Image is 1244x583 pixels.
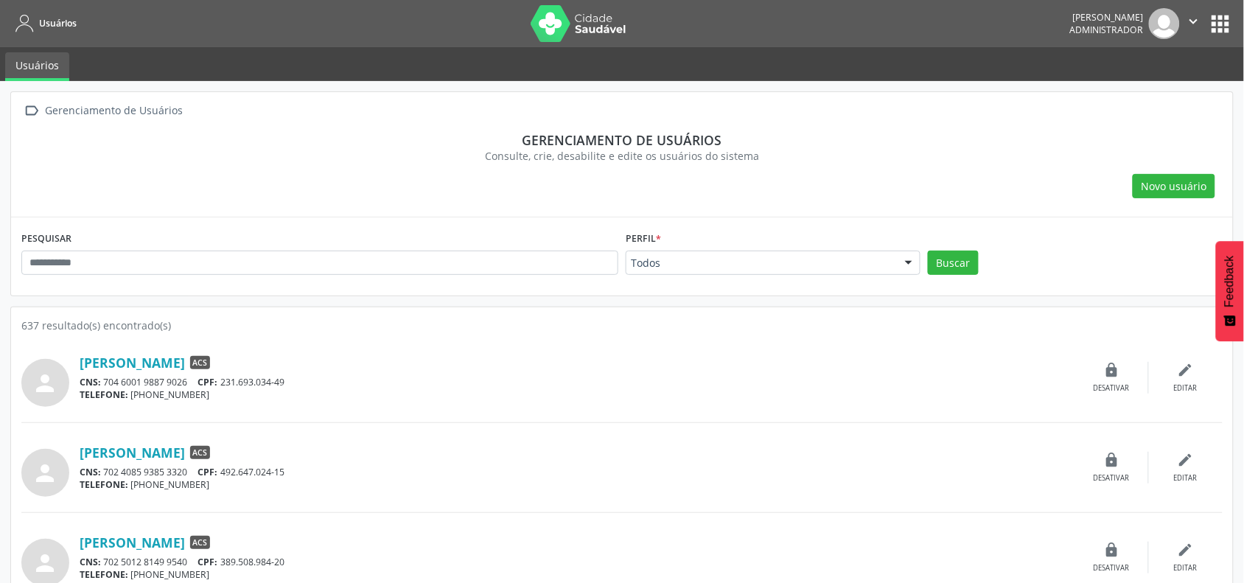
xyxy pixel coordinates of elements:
[1223,256,1237,307] span: Feedback
[32,148,1212,164] div: Consulte, crie, desabilite e edite os usuários do sistema
[190,446,210,459] span: ACS
[80,444,185,461] a: [PERSON_NAME]
[10,11,77,35] a: Usuários
[21,100,186,122] a:  Gerenciamento de Usuários
[1174,563,1198,573] div: Editar
[1178,362,1194,378] i: edit
[80,388,1075,401] div: [PHONE_NUMBER]
[80,355,185,371] a: [PERSON_NAME]
[80,376,101,388] span: CNS:
[1174,383,1198,394] div: Editar
[1104,452,1120,468] i: lock
[626,228,661,251] label: Perfil
[21,228,71,251] label: PESQUISAR
[1208,11,1234,37] button: apps
[21,100,43,122] i: 
[1216,241,1244,341] button: Feedback - Mostrar pesquisa
[1104,542,1120,558] i: lock
[1094,473,1130,483] div: Desativar
[32,460,59,486] i: person
[80,376,1075,388] div: 704 6001 9887 9026 231.693.034-49
[5,52,69,81] a: Usuários
[198,376,218,388] span: CPF:
[1180,8,1208,39] button: 
[80,568,1075,581] div: [PHONE_NUMBER]
[80,478,128,491] span: TELEFONE:
[1178,542,1194,558] i: edit
[1149,8,1180,39] img: img
[631,256,890,270] span: Todos
[80,556,101,568] span: CNS:
[80,568,128,581] span: TELEFONE:
[1094,383,1130,394] div: Desativar
[1070,24,1144,36] span: Administrador
[928,251,979,276] button: Buscar
[1104,362,1120,378] i: lock
[80,388,128,401] span: TELEFONE:
[39,17,77,29] span: Usuários
[32,370,59,397] i: person
[1070,11,1144,24] div: [PERSON_NAME]
[198,466,218,478] span: CPF:
[1174,473,1198,483] div: Editar
[32,550,59,576] i: person
[32,132,1212,148] div: Gerenciamento de usuários
[80,478,1075,491] div: [PHONE_NUMBER]
[80,466,101,478] span: CNS:
[80,466,1075,478] div: 702 4085 9385 3320 492.647.024-15
[21,318,1223,333] div: 637 resultado(s) encontrado(s)
[1178,452,1194,468] i: edit
[198,556,218,568] span: CPF:
[80,556,1075,568] div: 702 5012 8149 9540 389.508.984-20
[80,534,185,551] a: [PERSON_NAME]
[43,100,186,122] div: Gerenciamento de Usuários
[1094,563,1130,573] div: Desativar
[1142,178,1207,194] span: Novo usuário
[1186,13,1202,29] i: 
[190,536,210,549] span: ACS
[1133,174,1215,199] button: Novo usuário
[190,356,210,369] span: ACS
